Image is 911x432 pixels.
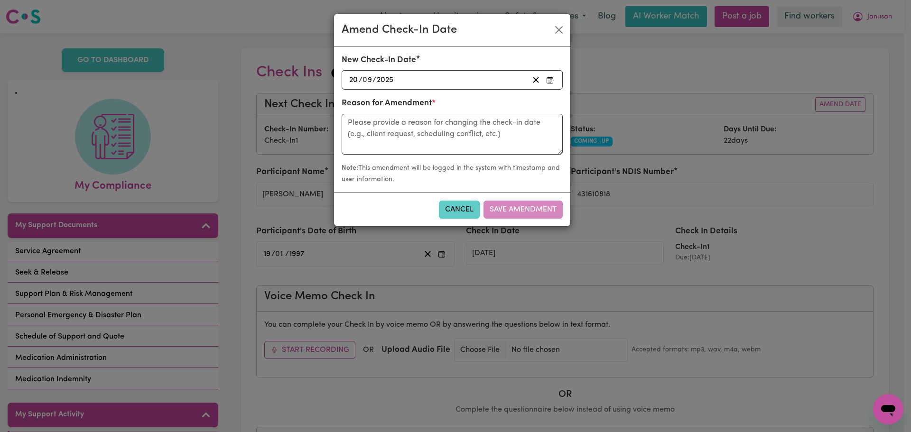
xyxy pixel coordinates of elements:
iframe: Button to launch messaging window [873,394,903,424]
span: / [359,76,363,84]
small: This amendment will be logged in the system with timestamp and user information. [342,165,560,183]
button: Close [551,22,567,37]
input: -- [363,74,372,86]
label: New Check-In Date [342,54,416,66]
label: Reason for Amendment [342,97,436,110]
span: / [372,76,376,84]
button: Cancel [439,201,480,219]
span: 0 [363,76,367,84]
div: Amend Check-In Date [342,21,457,38]
strong: Note: [342,165,358,172]
input: -- [349,74,359,86]
input: ---- [376,74,394,86]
